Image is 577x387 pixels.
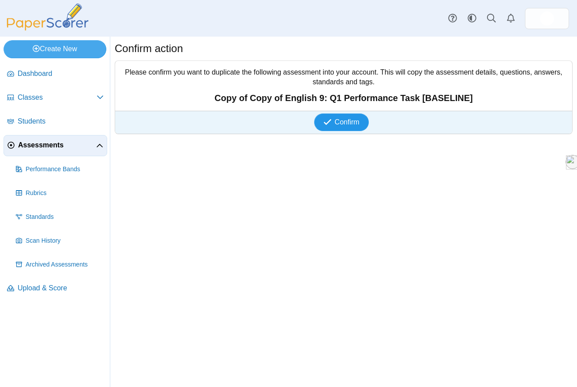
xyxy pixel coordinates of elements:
span: Archived Assessments [26,260,104,269]
a: Performance Bands [12,159,107,180]
a: PaperScorer [4,24,92,32]
span: Students [18,116,104,126]
img: ps.aVEBcgCxQUDAswXp [540,11,554,26]
a: Create New [4,40,106,58]
a: Standards [12,207,107,228]
span: Confirm [335,118,360,126]
a: ps.aVEBcgCxQUDAswXp [525,8,569,29]
a: Students [4,111,107,132]
h1: Confirm action [115,41,183,56]
a: Assessments [4,135,107,156]
a: Scan History [12,230,107,252]
span: Standards [26,213,104,222]
span: Upload & Score [18,283,104,293]
button: Confirm [314,113,368,131]
strong: Copy of Copy of English 9: Q1 Performance Task [BASELINE] [120,92,568,104]
a: Upload & Score [4,278,107,299]
span: Assessments [18,140,96,150]
a: Alerts [501,9,521,28]
span: Performance Bands [26,165,104,174]
div: Please confirm you want to duplicate the following assessment into your account. This will copy t... [115,61,572,111]
a: Rubrics [12,183,107,204]
span: Dashboard [18,69,104,79]
a: Archived Assessments [12,254,107,275]
span: Kevin Levesque [540,11,554,26]
span: Classes [18,93,97,102]
span: Rubrics [26,189,104,198]
a: Classes [4,87,107,109]
span: Scan History [26,237,104,245]
img: PaperScorer [4,4,92,30]
a: Dashboard [4,64,107,85]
